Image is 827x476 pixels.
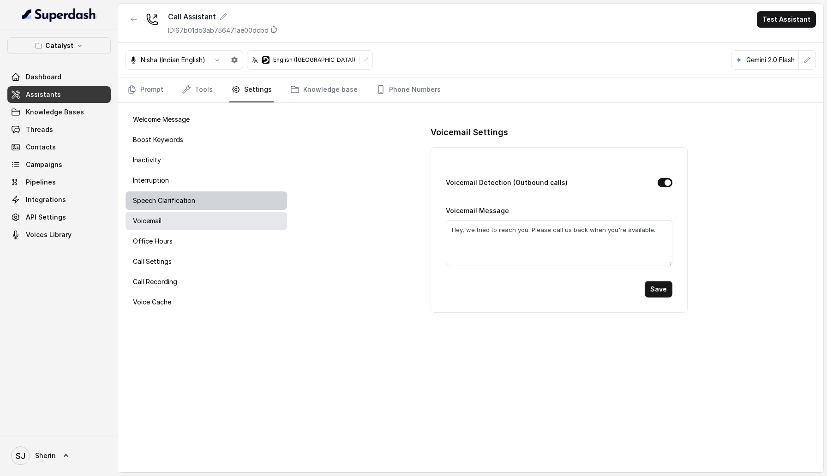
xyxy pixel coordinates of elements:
[16,451,25,461] text: SJ
[446,177,568,188] label: Voicemail Detection (Outbound calls)
[133,135,183,144] p: Boost Keywords
[7,209,111,226] a: API Settings
[141,55,205,65] p: Nisha (Indian English)
[45,40,73,51] p: Catalyst
[746,55,795,65] p: Gemini 2.0 Flash
[26,143,56,152] span: Contacts
[133,257,172,266] p: Call Settings
[735,56,743,64] svg: google logo
[168,11,278,22] div: Call Assistant
[26,72,61,82] span: Dashboard
[26,107,84,117] span: Knowledge Bases
[133,297,171,307] p: Voice Cache
[26,178,56,187] span: Pipelines
[180,77,215,102] a: Tools
[26,90,61,99] span: Assistants
[7,226,111,243] a: Voices Library
[446,207,509,214] label: Voicemail Message
[133,237,173,246] p: Office Hours
[7,139,111,155] a: Contacts
[26,160,62,169] span: Campaigns
[126,77,165,102] a: Prompt
[757,11,816,28] button: Test Assistant
[262,56,270,64] svg: deepgram logo
[26,195,66,204] span: Integrations
[446,220,672,266] textarea: Hey, we tried to reach you. Please call us back when you're available.
[7,174,111,190] a: Pipelines
[35,451,56,460] span: Sherin
[645,281,672,297] button: Save
[7,191,111,208] a: Integrations
[133,277,177,286] p: Call Recording
[133,155,161,165] p: Inactivity
[273,56,355,64] p: English ([GEOGRAPHIC_DATA])
[22,7,96,22] img: light.svg
[126,77,816,102] nav: Tabs
[7,37,111,54] button: Catalyst
[26,125,53,134] span: Threads
[288,77,360,102] a: Knowledge base
[374,77,443,102] a: Phone Numbers
[7,104,111,120] a: Knowledge Bases
[7,121,111,138] a: Threads
[7,86,111,103] a: Assistants
[133,115,190,124] p: Welcome Message
[133,176,169,185] p: Interruption
[7,443,111,469] a: Sherin
[133,216,162,226] p: Voicemail
[26,213,66,222] span: API Settings
[7,69,111,85] a: Dashboard
[168,26,269,35] p: ID: 67b01db3ab756471ae00dcbd
[133,196,195,205] p: Speech Clarification
[7,156,111,173] a: Campaigns
[431,125,688,140] h1: Voicemail Settings
[26,230,72,239] span: Voices Library
[229,77,274,102] a: Settings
